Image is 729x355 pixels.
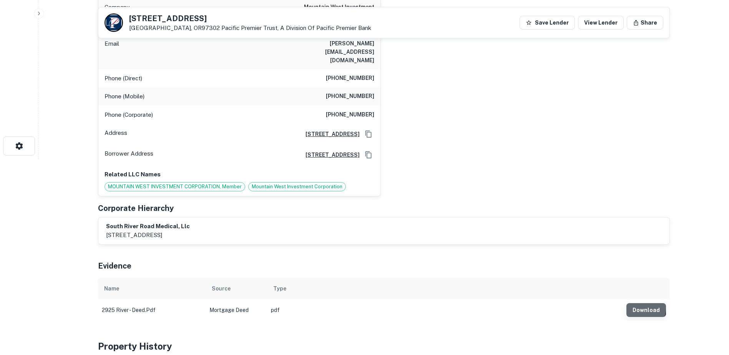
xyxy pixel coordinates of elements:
[98,278,206,299] th: Name
[98,278,670,321] div: scrollable content
[326,92,374,101] h6: [PHONE_NUMBER]
[626,303,666,317] button: Download
[104,284,119,293] div: Name
[105,149,153,161] p: Borrower Address
[363,128,374,140] button: Copy Address
[299,151,360,159] a: [STREET_ADDRESS]
[98,339,670,353] h4: Property History
[105,3,130,12] p: Company
[221,25,371,31] a: Pacific Premier Trust, A Division Of Pacific Premier Bank
[212,284,231,293] div: Source
[106,222,190,231] h6: south river road medical, llc
[98,260,131,272] h5: Evidence
[206,278,267,299] th: Source
[106,231,190,240] p: [STREET_ADDRESS]
[326,74,374,83] h6: [PHONE_NUMBER]
[304,3,374,12] h6: mountain west investment
[578,16,624,30] a: View Lender
[105,92,144,101] p: Phone (Mobile)
[520,16,575,30] button: Save Lender
[105,183,245,191] span: MOUNTAIN WEST INVESTMENT CORPORATION, Member
[249,183,345,191] span: Mountain West Investment Corporation
[129,15,371,22] h5: [STREET_ADDRESS]
[363,149,374,161] button: Copy Address
[627,16,663,30] button: Share
[206,299,267,321] td: Mortgage Deed
[267,299,623,321] td: pdf
[105,74,142,83] p: Phone (Direct)
[98,299,206,321] td: 2925 river - deed.pdf
[267,278,623,299] th: Type
[98,202,174,214] h5: Corporate Hierarchy
[105,170,374,179] p: Related LLC Names
[105,39,119,65] p: Email
[105,128,127,140] p: Address
[326,110,374,119] h6: [PHONE_NUMBER]
[129,25,371,32] p: [GEOGRAPHIC_DATA], OR97302
[282,39,374,65] h6: [PERSON_NAME][EMAIL_ADDRESS][DOMAIN_NAME]
[273,284,286,293] div: Type
[691,294,729,330] iframe: Chat Widget
[105,110,153,119] p: Phone (Corporate)
[299,130,360,138] a: [STREET_ADDRESS]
